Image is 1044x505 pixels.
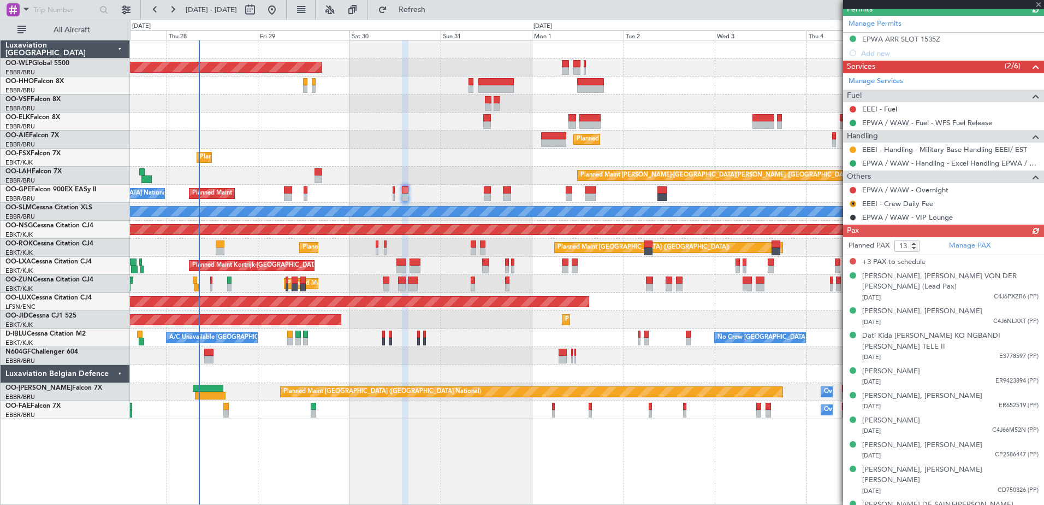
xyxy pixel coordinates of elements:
span: Refresh [389,6,435,14]
a: OO-ROKCessna Citation CJ4 [5,240,93,247]
input: Trip Number [33,2,96,18]
div: Thu 4 [806,30,898,40]
a: EBBR/BRU [5,122,35,131]
span: (2/6) [1005,60,1021,72]
a: OO-LUXCessna Citation CJ4 [5,295,92,301]
div: Owner Melsbroek Air Base [824,384,898,400]
a: EBBR/BRU [5,411,35,419]
span: OO-AIE [5,132,29,139]
div: Planned Maint [GEOGRAPHIC_DATA] ([GEOGRAPHIC_DATA] National) [283,384,481,400]
a: EPWA / WAW - Fuel - WFS Fuel Release [862,118,992,127]
div: Planned Maint [GEOGRAPHIC_DATA] ([GEOGRAPHIC_DATA] National) [192,185,390,202]
span: OO-HHO [5,78,34,85]
div: Planned Maint [GEOGRAPHIC_DATA] ([GEOGRAPHIC_DATA]) [577,131,749,148]
a: EPWA / WAW - Handling - Excel Handling EPWA / WAW [862,158,1039,168]
a: EBBR/BRU [5,104,35,113]
div: Planned Maint [PERSON_NAME]-[GEOGRAPHIC_DATA][PERSON_NAME] ([GEOGRAPHIC_DATA][PERSON_NAME]) [580,167,903,184]
span: OO-ELK [5,114,30,121]
a: EBKT/KJK [5,249,33,257]
span: OO-VSF [5,96,31,103]
span: OO-[PERSON_NAME] [5,385,72,391]
div: Thu 28 [167,30,258,40]
a: EBBR/BRU [5,195,35,203]
a: EBKT/KJK [5,158,33,167]
a: OO-GPEFalcon 900EX EASy II [5,186,96,193]
span: Handling [847,130,878,143]
a: EBBR/BRU [5,177,35,185]
span: D-IBLU [5,331,27,337]
div: No Crew [GEOGRAPHIC_DATA] ([GEOGRAPHIC_DATA] National) [717,330,900,346]
button: R [850,201,856,207]
span: OO-SLM [5,204,32,211]
a: OO-AIEFalcon 7X [5,132,59,139]
a: EBBR/BRU [5,86,35,95]
div: Mon 1 [532,30,623,40]
a: EEEI - Crew Daily Fee [862,199,933,208]
span: OO-LAH [5,168,32,175]
div: Planned Maint Kortrijk-[GEOGRAPHIC_DATA] [200,149,327,166]
a: OO-SLMCessna Citation XLS [5,204,92,211]
div: Planned Maint [GEOGRAPHIC_DATA] ([GEOGRAPHIC_DATA]) [557,239,729,256]
span: Others [847,171,871,183]
div: Tue 2 [624,30,715,40]
a: EBKT/KJK [5,285,33,293]
span: OO-FSX [5,150,31,157]
a: EPWA / WAW - VIP Lounge [862,213,953,222]
span: OO-GPE [5,186,31,193]
a: LFSN/ENC [5,303,35,311]
a: OO-[PERSON_NAME]Falcon 7X [5,385,102,391]
a: D-IBLUCessna Citation M2 [5,331,86,337]
div: Sat 30 [349,30,441,40]
a: N604GFChallenger 604 [5,349,78,355]
a: OO-HHOFalcon 8X [5,78,64,85]
button: Refresh [373,1,438,19]
a: OO-WLPGlobal 5500 [5,60,69,67]
a: EEEI - Fuel [862,104,897,114]
div: [DATE] [132,22,151,31]
span: Fuel [847,90,862,102]
div: Planned Maint Kortrijk-[GEOGRAPHIC_DATA] [302,239,430,256]
span: OO-WLP [5,60,32,67]
a: EBBR/BRU [5,393,35,401]
a: EBBR/BRU [5,213,35,221]
a: EEEI - Handling - Military Base Handling EEEI/ EST [862,145,1027,154]
a: OO-NSGCessna Citation CJ4 [5,222,93,229]
span: OO-ROK [5,240,33,247]
a: EBKT/KJK [5,321,33,329]
button: All Aircraft [12,21,118,39]
div: Planned Maint Kortrijk-[GEOGRAPHIC_DATA] [192,257,319,274]
a: EPWA / WAW - Overnight [862,185,948,195]
span: N604GF [5,349,31,355]
a: EBBR/BRU [5,140,35,149]
a: EBKT/KJK [5,231,33,239]
span: OO-ZUN [5,277,33,283]
a: OO-VSFFalcon 8X [5,96,61,103]
span: OO-NSG [5,222,33,229]
div: Owner Melsbroek Air Base [824,402,898,418]
span: All Aircraft [28,26,115,34]
div: [DATE] [533,22,552,31]
span: OO-FAE [5,403,31,409]
div: Sun 31 [441,30,532,40]
span: OO-JID [5,313,28,319]
div: Fri 29 [258,30,349,40]
a: OO-ZUNCessna Citation CJ4 [5,277,93,283]
div: Planned Maint Kortrijk-[GEOGRAPHIC_DATA] [565,312,692,328]
a: OO-JIDCessna CJ1 525 [5,313,76,319]
a: OO-FSXFalcon 7X [5,150,61,157]
a: EBKT/KJK [5,267,33,275]
a: OO-LXACessna Citation CJ4 [5,259,92,265]
span: OO-LXA [5,259,31,265]
a: EBBR/BRU [5,68,35,77]
a: OO-LAHFalcon 7X [5,168,62,175]
span: OO-LUX [5,295,31,301]
a: EBKT/KJK [5,339,33,347]
a: OO-ELKFalcon 8X [5,114,60,121]
a: Manage Services [849,76,903,87]
span: [DATE] - [DATE] [186,5,237,15]
a: EBBR/BRU [5,357,35,365]
a: OO-FAEFalcon 7X [5,403,61,409]
div: Wed 3 [715,30,806,40]
div: A/C Unavailable [GEOGRAPHIC_DATA]-[GEOGRAPHIC_DATA] [169,330,343,346]
span: Services [847,61,875,73]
